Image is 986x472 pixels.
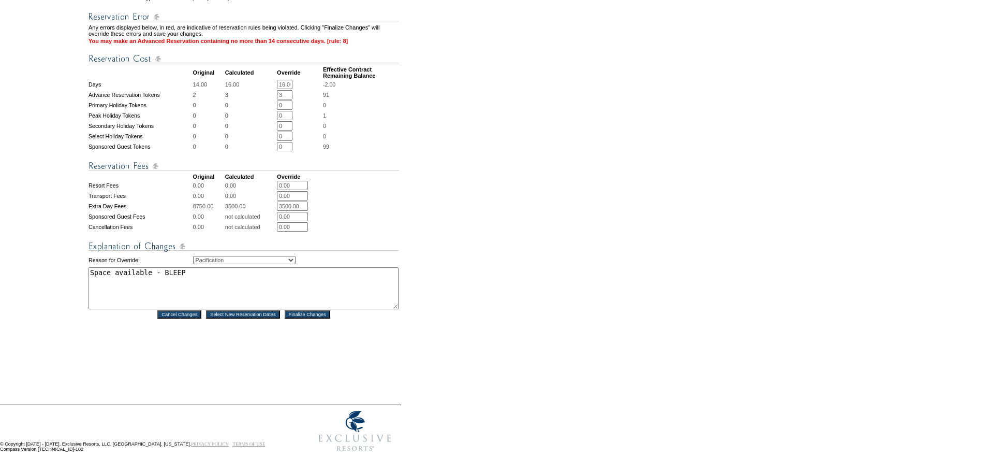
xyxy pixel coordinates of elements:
td: Reason for Override: [89,254,192,266]
td: 0.00 [193,222,224,232]
td: Sponsored Guest Tokens [89,142,192,151]
td: Override [277,66,322,79]
td: not calculated [225,222,276,232]
img: Explanation of Changes [89,240,399,253]
td: 0.00 [193,181,224,190]
td: Select Holiday Tokens [89,132,192,141]
td: Primary Holiday Tokens [89,101,192,110]
span: 0 [323,123,326,129]
td: 0 [225,101,276,110]
td: 0 [225,111,276,120]
td: Override [277,174,322,180]
img: Reservation Fees [89,160,399,173]
td: Resort Fees [89,181,192,190]
td: not calculated [225,212,276,221]
td: Transport Fees [89,191,192,201]
td: 0 [193,132,224,141]
td: 0 [225,132,276,141]
td: Original [193,66,224,79]
td: Any errors displayed below, in red, are indicative of reservation rules being violated. Clicking ... [89,24,399,37]
td: 0 [193,101,224,110]
span: 91 [323,92,329,98]
input: Select New Reservation Dates [206,310,280,319]
span: -2.00 [323,81,335,88]
td: Calculated [225,174,276,180]
td: Peak Holiday Tokens [89,111,192,120]
a: PRIVACY POLICY [191,441,229,447]
td: 0 [225,121,276,131]
td: 3500.00 [225,202,276,211]
td: Original [193,174,224,180]
td: 0 [225,142,276,151]
input: Cancel Changes [157,310,201,319]
span: 0 [323,102,326,108]
td: Sponsored Guest Fees [89,212,192,221]
td: 14.00 [193,80,224,89]
td: 0 [193,111,224,120]
td: 0.00 [193,191,224,201]
td: 16.00 [225,80,276,89]
span: 0 [323,133,326,139]
img: Reservation Cost [89,52,399,65]
td: Advance Reservation Tokens [89,90,192,99]
td: 0.00 [225,191,276,201]
td: Days [89,80,192,89]
td: Calculated [225,66,276,79]
span: 1 [323,112,326,119]
td: Effective Contract Remaining Balance [323,66,399,79]
td: 0 [193,121,224,131]
span: 99 [323,144,329,150]
td: You may make an Advanced Reservation containing no more than 14 consecutive days. [rule: 8] [89,38,399,44]
td: 3 [225,90,276,99]
td: Extra Day Fees [89,202,192,211]
td: 0.00 [225,181,276,190]
a: TERMS OF USE [233,441,266,447]
td: 0.00 [193,212,224,221]
td: 8750.00 [193,202,224,211]
input: Finalize Changes [285,310,330,319]
td: 2 [193,90,224,99]
td: Secondary Holiday Tokens [89,121,192,131]
img: Reservation Errors [89,10,399,23]
td: Cancellation Fees [89,222,192,232]
td: 0 [193,142,224,151]
img: Exclusive Resorts [308,405,401,457]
